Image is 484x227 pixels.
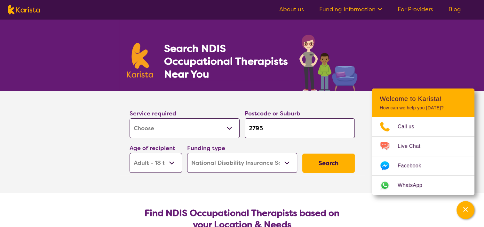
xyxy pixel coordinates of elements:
label: Age of recipient [130,144,175,152]
a: Web link opens in a new tab. [372,176,474,195]
span: Live Chat [398,141,428,151]
button: Channel Menu [456,201,474,219]
label: Service required [130,110,176,117]
a: About us [279,5,304,13]
p: How can we help you [DATE]? [380,105,467,111]
label: Funding type [187,144,225,152]
img: Karista logo [127,43,153,78]
a: Blog [448,5,461,13]
div: Channel Menu [372,88,474,195]
input: Type [245,118,355,138]
img: Karista logo [8,5,40,14]
span: WhatsApp [398,181,430,190]
ul: Choose channel [372,117,474,195]
img: occupational-therapy [299,35,357,91]
a: For Providers [398,5,433,13]
label: Postcode or Suburb [245,110,300,117]
a: Funding Information [319,5,382,13]
span: Facebook [398,161,429,171]
h1: Search NDIS Occupational Therapists Near You [164,42,288,80]
button: Search [302,154,355,173]
span: Call us [398,122,422,131]
h2: Welcome to Karista! [380,95,467,103]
